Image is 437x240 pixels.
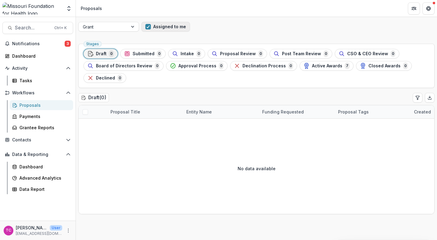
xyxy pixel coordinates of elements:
[109,50,114,57] span: 0
[12,137,63,143] span: Contacts
[141,22,190,32] button: Assigned to me
[107,105,183,118] div: Proposal Title
[65,227,72,234] button: More
[166,61,228,71] button: Approval Process0
[19,77,68,84] div: Tasks
[107,109,144,115] div: Proposal Title
[53,25,68,31] div: Ctrl + K
[413,93,422,103] button: Edit table settings
[10,111,73,121] a: Payments
[65,2,73,15] button: Open entity switcher
[78,93,109,102] h2: Draft ( 0 )
[258,50,263,57] span: 0
[422,2,435,15] button: Get Help
[334,105,410,118] div: Proposal Tags
[178,63,216,69] span: Approval Process
[269,49,332,59] button: Post Team Review0
[19,164,68,170] div: Dashboard
[196,50,201,57] span: 0
[15,25,51,31] span: Search...
[230,61,297,71] button: Declination Process0
[120,49,166,59] button: Submitted0
[183,105,259,118] div: Entity Name
[219,63,224,69] span: 0
[117,75,122,81] span: 0
[12,90,63,96] span: Workflows
[183,109,215,115] div: Entity Name
[12,53,68,59] div: Dashboard
[368,63,401,69] span: Closed Awards
[181,51,194,56] span: Intake
[16,231,62,236] p: [EMAIL_ADDRESS][DOMAIN_NAME]
[238,165,276,172] p: No data available
[391,50,395,57] span: 0
[2,150,73,159] button: Open Data & Reporting
[10,162,73,172] a: Dashboard
[356,61,412,71] button: Closed Awards0
[2,39,73,49] button: Notifications3
[50,225,62,231] p: User
[83,49,118,59] button: Draft0
[259,109,307,115] div: Funding Requested
[19,175,68,181] div: Advanced Analytics
[19,124,68,131] div: Grantee Reports
[86,42,99,46] span: Stages
[65,41,71,47] span: 3
[2,63,73,73] button: Open Activity
[2,51,73,61] a: Dashboard
[345,63,350,69] span: 7
[2,2,62,15] img: Missouri Foundation for Health logo
[96,51,107,56] span: Draft
[96,76,115,81] span: Declined
[220,51,256,56] span: Proposal Review
[12,41,65,46] span: Notifications
[81,5,102,12] div: Proposals
[300,61,354,71] button: Active Awards7
[208,49,267,59] button: Proposal Review0
[19,102,68,108] div: Proposals
[403,63,408,69] span: 0
[12,152,63,157] span: Data & Reporting
[324,50,328,57] span: 0
[168,49,205,59] button: Intake0
[2,88,73,98] button: Open Workflows
[6,228,11,232] div: Tori Cope
[10,173,73,183] a: Advanced Analytics
[242,63,286,69] span: Declination Process
[12,66,63,71] span: Activity
[347,51,388,56] span: CSO & CEO Review
[259,105,334,118] div: Funding Requested
[96,63,152,69] span: Board of Directors Review
[312,63,342,69] span: Active Awards
[334,109,372,115] div: Proposal Tags
[282,51,321,56] span: Post Team Review
[16,225,47,231] p: [PERSON_NAME]
[157,50,162,57] span: 0
[155,63,160,69] span: 0
[133,51,154,56] span: Submitted
[83,73,126,83] button: Declined0
[83,61,164,71] button: Board of Directors Review0
[410,109,435,115] div: Created
[2,22,73,34] button: Search...
[408,2,420,15] button: Partners
[335,49,399,59] button: CSO & CEO Review0
[19,186,68,192] div: Data Report
[10,184,73,194] a: Data Report
[10,123,73,133] a: Grantee Reports
[10,76,73,86] a: Tasks
[10,100,73,110] a: Proposals
[425,93,435,103] button: Export table data
[78,4,104,13] nav: breadcrumb
[19,113,68,120] div: Payments
[2,135,73,145] button: Open Contacts
[288,63,293,69] span: 0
